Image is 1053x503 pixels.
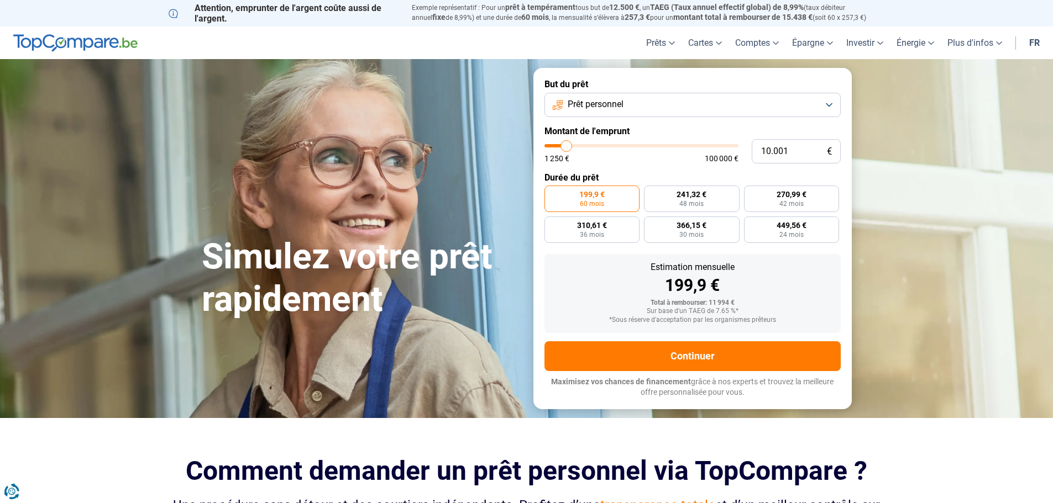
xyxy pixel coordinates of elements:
[890,27,941,59] a: Énergie
[779,200,804,207] span: 42 mois
[544,172,841,183] label: Durée du prêt
[544,126,841,136] label: Montant de l'emprunt
[553,299,832,307] div: Total à rembourser: 11 994 €
[673,13,813,22] span: montant total à rembourser de 15.438 €
[580,231,604,238] span: 36 mois
[827,147,832,156] span: €
[679,200,704,207] span: 48 mois
[785,27,840,59] a: Épargne
[640,27,682,59] a: Prêts
[650,3,804,12] span: TAEG (Taux annuel effectif global) de 8,99%
[729,27,785,59] a: Comptes
[577,221,607,229] span: 310,61 €
[432,13,446,22] span: fixe
[779,231,804,238] span: 24 mois
[1023,27,1046,59] a: fr
[553,308,832,315] div: Sur base d'un TAEG de 7.65 %*
[941,27,1009,59] a: Plus d'infos
[169,3,399,24] p: Attention, emprunter de l'argent coûte aussi de l'argent.
[521,13,549,22] span: 60 mois
[677,221,706,229] span: 366,15 €
[544,93,841,117] button: Prêt personnel
[553,263,832,272] div: Estimation mensuelle
[412,3,885,23] p: Exemple représentatif : Pour un tous but de , un (taux débiteur annuel de 8,99%) et une durée de ...
[682,27,729,59] a: Cartes
[553,277,832,294] div: 199,9 €
[169,456,885,486] h2: Comment demander un prêt personnel via TopCompare ?
[840,27,890,59] a: Investir
[544,155,569,162] span: 1 250 €
[505,3,575,12] span: prêt à tempérament
[777,221,806,229] span: 449,56 €
[202,236,520,321] h1: Simulez votre prêt rapidement
[609,3,640,12] span: 12.500 €
[544,79,841,89] label: But du prêt
[625,13,650,22] span: 257,3 €
[13,34,138,52] img: TopCompare
[551,377,691,386] span: Maximisez vos chances de financement
[705,155,738,162] span: 100 000 €
[544,377,841,398] p: grâce à nos experts et trouvez la meilleure offre personnalisée pour vous.
[580,200,604,207] span: 60 mois
[679,231,704,238] span: 30 mois
[553,316,832,324] div: *Sous réserve d'acceptation par les organismes prêteurs
[579,190,605,198] span: 199,9 €
[568,98,624,110] span: Prêt personnel
[544,341,841,371] button: Continuer
[777,190,806,198] span: 270,99 €
[677,190,706,198] span: 241,32 €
